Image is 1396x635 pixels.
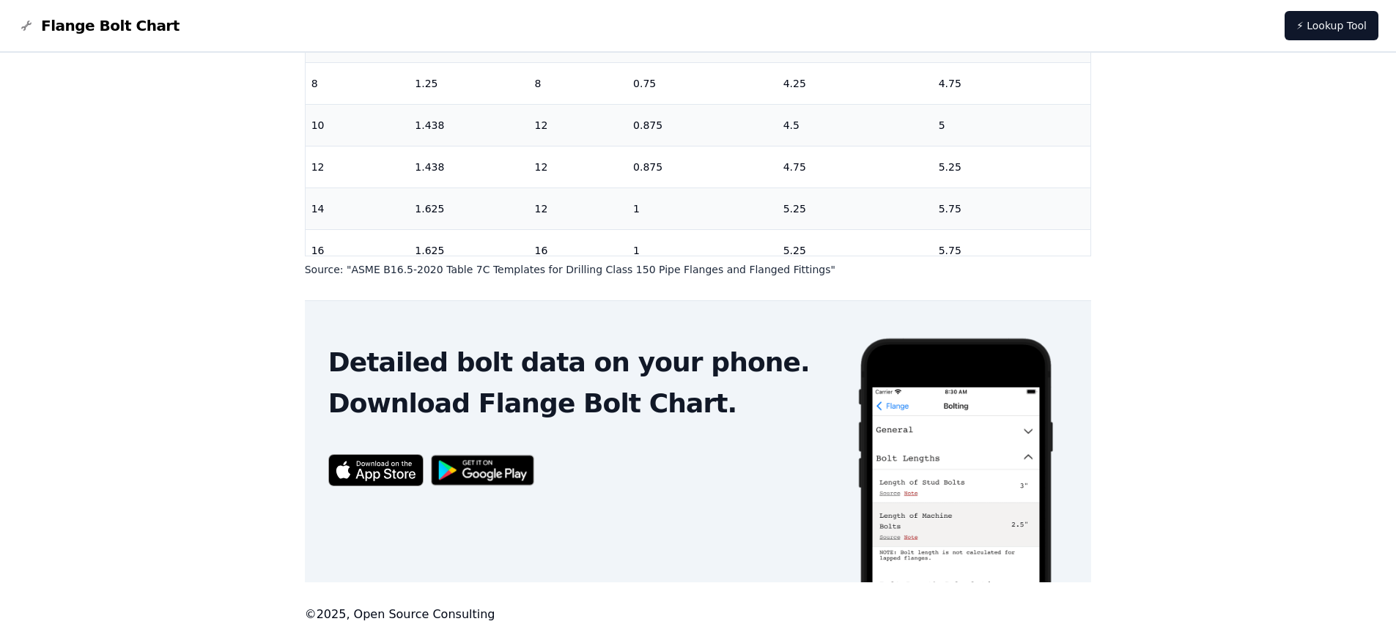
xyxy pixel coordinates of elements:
td: 1 [627,187,778,229]
td: 5.75 [933,229,1091,271]
img: App Store badge for the Flange Bolt Chart app [328,454,424,486]
td: 12 [528,146,627,187]
td: 5.25 [778,187,933,229]
td: 0.875 [627,146,778,187]
td: 8 [306,62,410,104]
td: 5 [933,104,1091,146]
td: 5.25 [933,146,1091,187]
td: 4.75 [778,146,933,187]
h2: Download Flange Bolt Chart. [328,389,833,418]
td: 1.625 [409,229,528,271]
td: 1 [627,229,778,271]
td: 4.25 [778,62,933,104]
td: 1.438 [409,104,528,146]
footer: © 2025 , Open Source Consulting [305,606,1092,623]
td: 1.438 [409,146,528,187]
td: 10 [306,104,410,146]
span: Flange Bolt Chart [41,15,180,36]
td: 5.25 [778,229,933,271]
img: Flange Bolt Chart Logo [18,17,35,34]
td: 0.75 [627,62,778,104]
td: 14 [306,187,410,229]
img: Get it on Google Play [424,448,542,494]
a: ⚡ Lookup Tool [1285,11,1378,40]
a: Flange Bolt Chart LogoFlange Bolt Chart [18,15,180,36]
td: 16 [528,229,627,271]
td: 5.75 [933,187,1091,229]
td: 8 [528,62,627,104]
td: 1.625 [409,187,528,229]
td: 12 [306,146,410,187]
td: 4.5 [778,104,933,146]
p: Source: " ASME B16.5-2020 Table 7C Templates for Drilling Class 150 Pipe Flanges and Flanged Fitt... [305,262,1092,277]
td: 4.75 [933,62,1091,104]
td: 12 [528,104,627,146]
h2: Detailed bolt data on your phone. [328,348,833,377]
td: 16 [306,229,410,271]
td: 12 [528,187,627,229]
td: 1.25 [409,62,528,104]
td: 0.875 [627,104,778,146]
